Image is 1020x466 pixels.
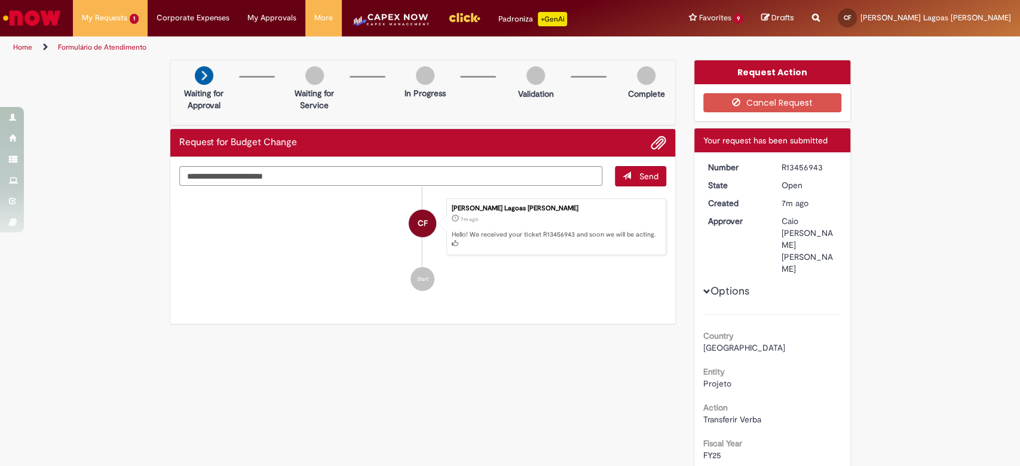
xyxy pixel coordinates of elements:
img: img-circle-grey.png [416,66,434,85]
p: Hello! We received your ticket R13456943 and soon we will be acting. [452,230,660,249]
p: Waiting for Service [286,87,344,111]
div: Open [782,179,837,191]
span: [GEOGRAPHIC_DATA] [703,342,785,353]
time: 28/08/2025 11:01:39 [461,216,478,223]
span: CF [844,14,851,22]
button: Add attachments [651,135,666,151]
dt: Approver [699,215,773,227]
p: Validation [517,88,553,100]
dt: State [699,179,773,191]
div: R13456943 [782,161,837,173]
span: Projeto [703,378,731,389]
div: [PERSON_NAME] Lagoas [PERSON_NAME] [452,205,660,212]
span: Corporate Expenses [157,12,229,24]
img: CapexLogo5.png [351,12,430,36]
button: Cancel Request [703,93,841,112]
img: ServiceNow [1,6,63,30]
time: 28/08/2025 11:01:39 [782,198,808,209]
span: 1 [130,14,139,24]
a: Formulário de Atendimento [58,42,146,52]
img: arrow-next.png [195,66,213,85]
p: Complete [627,88,664,100]
button: Send [615,166,666,186]
a: Drafts [761,13,794,24]
span: More [314,12,333,24]
b: Entity [703,366,725,377]
h2: Request for Budget Change Ticket history [179,137,297,148]
ul: Page breadcrumbs [9,36,671,59]
a: Home [13,42,32,52]
dt: Number [699,161,773,173]
span: CF [418,209,428,238]
span: Drafts [771,12,794,23]
li: Caroline Leite Lagoas Figueiredo [179,198,667,256]
div: Padroniza [498,12,567,26]
span: My Approvals [247,12,296,24]
span: Send [639,171,658,182]
span: [PERSON_NAME] Lagoas [PERSON_NAME] [860,13,1011,23]
span: 7m ago [782,198,808,209]
b: Country [703,330,734,341]
span: Favorites [699,12,731,24]
span: 7m ago [461,216,478,223]
span: FY25 [703,450,721,461]
img: img-circle-grey.png [637,66,656,85]
span: Transferir Verba [703,414,761,425]
b: Action [703,402,728,413]
dt: Created [699,197,773,209]
img: img-circle-grey.png [305,66,324,85]
p: In Progress [405,87,446,99]
p: Waiting for Approval [175,87,233,111]
div: Caio [PERSON_NAME] [PERSON_NAME] [782,215,837,275]
b: Fiscal Year [703,438,742,449]
div: 28/08/2025 11:01:39 [782,197,837,209]
span: 9 [733,14,743,24]
span: Your request has been submitted [703,135,828,146]
span: My Requests [82,12,127,24]
div: Request Action [694,60,850,84]
textarea: Type your message here... [179,166,603,186]
div: Caroline Leite Lagoas Figueiredo [409,210,436,237]
img: img-circle-grey.png [526,66,545,85]
img: click_logo_yellow_360x200.png [448,8,480,26]
ul: Ticket history [179,186,667,303]
p: +GenAi [538,12,567,26]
